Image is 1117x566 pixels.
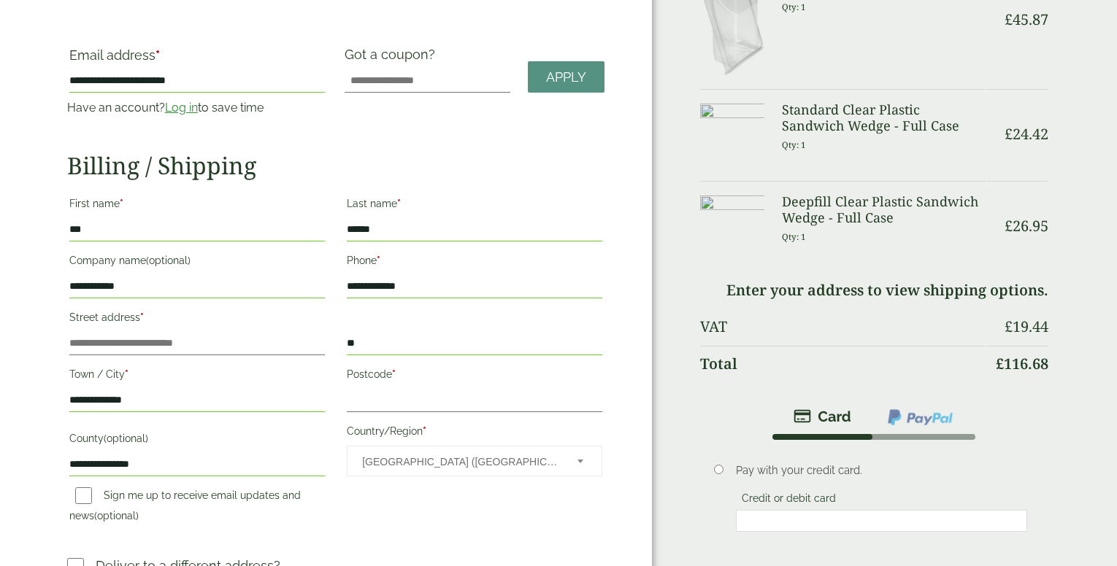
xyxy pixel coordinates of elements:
[140,311,144,323] abbr: required
[736,492,842,508] label: Credit or debit card
[423,425,426,437] abbr: required
[1005,9,1013,29] span: £
[75,487,92,504] input: Sign me up to receive email updates and news(optional)
[1005,124,1013,144] span: £
[67,152,605,179] h2: Billing / Shipping
[782,231,806,242] small: Qty: 1
[69,307,325,332] label: Street address
[1005,216,1048,236] bdi: 26.95
[782,102,986,133] h3: Standard Clear Plastic Sandwich Wedge - Full Case
[347,446,602,476] span: Country/Region
[104,433,148,444] span: (optional)
[1005,317,1013,336] span: £
[996,354,1004,373] span: £
[120,198,123,209] abbr: required
[347,193,602,218] label: Last name
[1005,124,1048,144] bdi: 24.42
[362,446,558,477] span: United Kingdom (UK)
[146,255,191,266] span: (optional)
[94,510,139,522] span: (optional)
[782,1,806,12] small: Qty: 1
[67,99,327,117] p: Have an account? to save time
[377,255,380,266] abbr: required
[1005,9,1048,29] bdi: 45.87
[546,69,586,85] span: Apply
[347,364,602,389] label: Postcode
[165,101,198,115] a: Log in
[69,250,325,275] label: Company name
[996,354,1048,373] bdi: 116.68
[347,250,602,275] label: Phone
[397,198,401,209] abbr: required
[740,514,1023,527] iframe: Secure card payment input frame
[700,346,986,381] th: Total
[345,47,441,69] label: Got a coupon?
[392,368,396,380] abbr: required
[700,273,1049,308] td: Enter your address to view shipping options.
[794,408,851,425] img: stripe.png
[528,61,604,93] a: Apply
[69,428,325,453] label: County
[69,489,301,526] label: Sign me up to receive email updates and news
[69,193,325,218] label: First name
[69,49,325,69] label: Email address
[782,194,986,225] h3: Deepfill Clear Plastic Sandwich Wedge - Full Case
[347,421,602,446] label: Country/Region
[782,139,806,150] small: Qty: 1
[1005,216,1013,236] span: £
[1005,317,1048,336] bdi: 19.44
[125,368,128,380] abbr: required
[886,408,954,427] img: ppcp-gateway.png
[736,462,1027,478] p: Pay with your credit card.
[700,309,986,344] th: VAT
[156,47,160,63] abbr: required
[69,364,325,389] label: Town / City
